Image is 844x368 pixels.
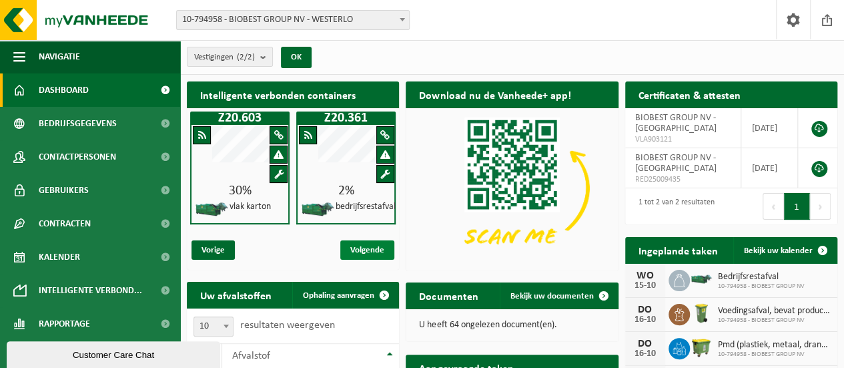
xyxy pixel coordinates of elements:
h2: Documenten [406,283,491,309]
label: resultaten weergeven [240,320,335,331]
span: Pmd (plastiek, metaal, drankkartons) (bedrijven) [718,340,831,351]
div: WO [632,270,659,281]
span: Afvalstof [232,351,270,361]
img: WB-0140-HPE-GN-50 [690,302,713,325]
span: Vorige [191,240,235,260]
td: [DATE] [741,148,798,188]
div: 16-10 [632,315,659,325]
span: Kalender [39,240,80,274]
h2: Download nu de Vanheede+ app! [406,81,584,108]
h2: Ingeplande taken [625,237,731,263]
span: Voedingsafval, bevat producten van dierlijke oorsprong, onverpakt, categorie 3 [718,306,831,317]
div: 15-10 [632,281,659,291]
img: HK-XZ-20-GN-01 [690,273,713,285]
span: BIOBEST GROUP NV - [GEOGRAPHIC_DATA] [635,153,717,174]
img: HK-XZ-20-GN-01 [195,201,228,218]
img: HK-XZ-20-GN-01 [301,201,334,218]
span: 10-794958 - BIOBEST GROUP NV - WESTERLO [177,11,409,29]
span: Dashboard [39,73,89,107]
span: 10-794958 - BIOBEST GROUP NV [718,317,831,325]
a: Bekijk uw documenten [500,283,617,309]
span: RED25009435 [635,174,731,185]
span: Bedrijfsrestafval [718,272,805,283]
button: Next [810,193,831,220]
span: 10 [193,317,234,337]
span: BIOBEST GROUP NV - [GEOGRAPHIC_DATA] [635,113,717,134]
img: Download de VHEPlus App [406,108,618,268]
p: U heeft 64 ongelezen document(en). [419,321,604,330]
div: DO [632,339,659,349]
iframe: chat widget [7,339,223,368]
span: 10-794958 - BIOBEST GROUP NV [718,351,831,359]
div: 30% [191,184,288,198]
span: 10-794958 - BIOBEST GROUP NV - WESTERLO [176,10,410,30]
span: Contactpersonen [39,140,116,174]
h4: vlak karton [230,202,271,212]
span: VLA903121 [635,134,731,145]
button: Vestigingen(2/2) [187,47,273,67]
h1: Z20.603 [193,112,286,125]
a: Ophaling aanvragen [292,282,398,309]
h2: Intelligente verbonden containers [187,81,399,108]
span: Intelligente verbond... [39,274,142,307]
span: Navigatie [39,40,80,73]
div: DO [632,305,659,315]
h4: bedrijfsrestafval [336,202,396,212]
a: Bekijk uw kalender [733,237,836,264]
span: Volgende [340,240,394,260]
button: OK [281,47,312,68]
span: Ophaling aanvragen [303,291,374,300]
div: 16-10 [632,349,659,359]
div: 1 tot 2 van 2 resultaten [632,192,715,221]
span: Rapportage [39,307,90,341]
span: Bekijk uw documenten [510,292,594,301]
span: 10-794958 - BIOBEST GROUP NV [718,283,805,291]
button: Previous [763,193,784,220]
h1: Z20.361 [300,112,392,125]
span: Vestigingen [194,47,255,67]
span: Contracten [39,207,91,240]
count: (2/2) [237,53,255,61]
div: 2% [298,184,394,198]
span: Bedrijfsgegevens [39,107,117,140]
h2: Certificaten & attesten [625,81,754,108]
span: Bekijk uw kalender [744,246,813,255]
span: 10 [194,317,233,336]
img: WB-1100-HPE-GN-50 [690,336,713,359]
td: [DATE] [741,108,798,148]
h2: Uw afvalstoffen [187,282,285,308]
button: 1 [784,193,810,220]
span: Gebruikers [39,174,89,207]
